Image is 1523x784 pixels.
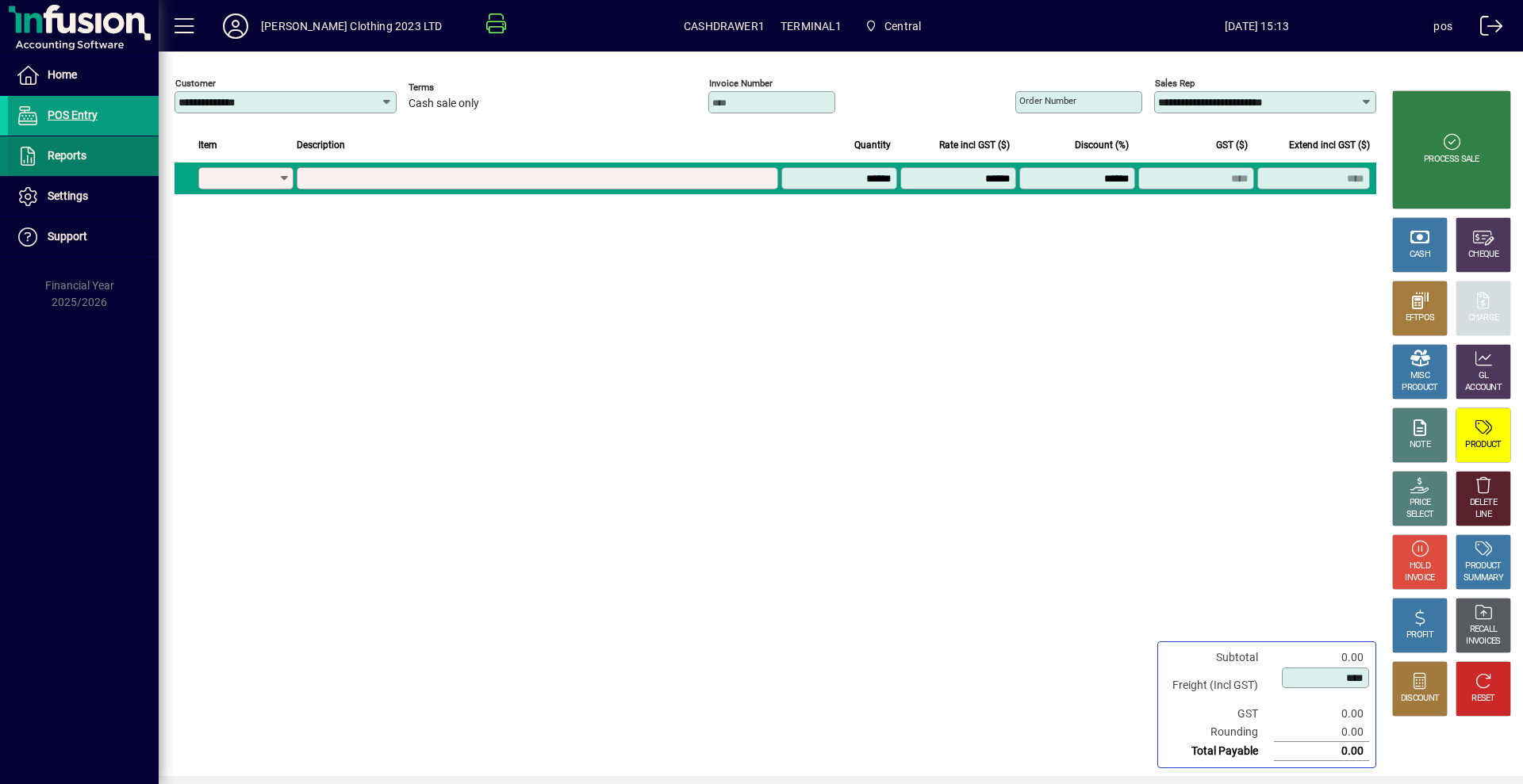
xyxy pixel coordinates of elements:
div: NOTE [1410,439,1430,451]
span: Home [48,68,77,81]
td: 0.00 [1274,742,1369,761]
div: ACCOUNT [1465,382,1502,394]
td: 0.00 [1274,705,1369,723]
div: INVOICE [1405,572,1434,584]
span: TERMINAL1 [781,13,842,39]
span: [DATE] 15:13 [1080,13,1434,39]
div: PROCESS SALE [1424,154,1479,166]
mat-label: Sales rep [1155,78,1195,89]
div: CHARGE [1468,312,1499,324]
div: HOLD [1410,560,1430,572]
span: Settings [48,189,88,202]
div: DISCOUNT [1401,693,1439,705]
div: DELETE [1470,497,1497,509]
span: Item [198,136,217,154]
td: Freight (Incl GST) [1164,667,1274,705]
div: INVOICES [1466,636,1500,648]
div: CHEQUE [1468,249,1498,261]
span: CASHDRAWER1 [684,13,765,39]
span: Central [884,13,921,39]
span: Cash sale only [409,98,479,110]
div: EFTPOS [1406,312,1435,324]
span: POS Entry [48,109,98,121]
a: Support [8,217,159,257]
mat-label: Order number [1019,95,1076,106]
a: Logout [1468,3,1503,55]
span: Rate incl GST ($) [939,136,1010,154]
div: LINE [1475,509,1491,521]
td: 0.00 [1274,648,1369,667]
span: Reports [48,149,86,162]
div: PRODUCT [1465,560,1501,572]
div: PRODUCT [1402,382,1437,394]
a: Reports [8,136,159,176]
div: GL [1479,370,1489,382]
a: Home [8,55,159,95]
div: PROFIT [1406,629,1433,641]
div: PRICE [1410,497,1431,509]
div: MISC [1410,370,1429,382]
div: RESET [1471,693,1495,705]
mat-label: Customer [175,78,216,89]
div: SUMMARY [1464,572,1503,584]
a: Settings [8,177,159,216]
div: PRODUCT [1465,439,1501,451]
mat-label: Invoice number [709,78,773,89]
span: GST ($) [1216,136,1248,154]
div: pos [1433,13,1452,39]
span: Central [858,12,928,40]
td: Subtotal [1164,648,1274,667]
span: Discount (%) [1075,136,1129,154]
button: Profile [210,12,261,40]
div: CASH [1410,249,1430,261]
span: Description [297,136,345,154]
span: Quantity [854,136,891,154]
td: Rounding [1164,723,1274,742]
span: Extend incl GST ($) [1289,136,1370,154]
div: SELECT [1406,509,1434,521]
span: Support [48,230,87,243]
div: RECALL [1470,624,1498,636]
div: [PERSON_NAME] Clothing 2023 LTD [261,13,442,39]
td: GST [1164,705,1274,723]
span: Terms [409,82,504,93]
td: Total Payable [1164,742,1274,761]
td: 0.00 [1274,723,1369,742]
